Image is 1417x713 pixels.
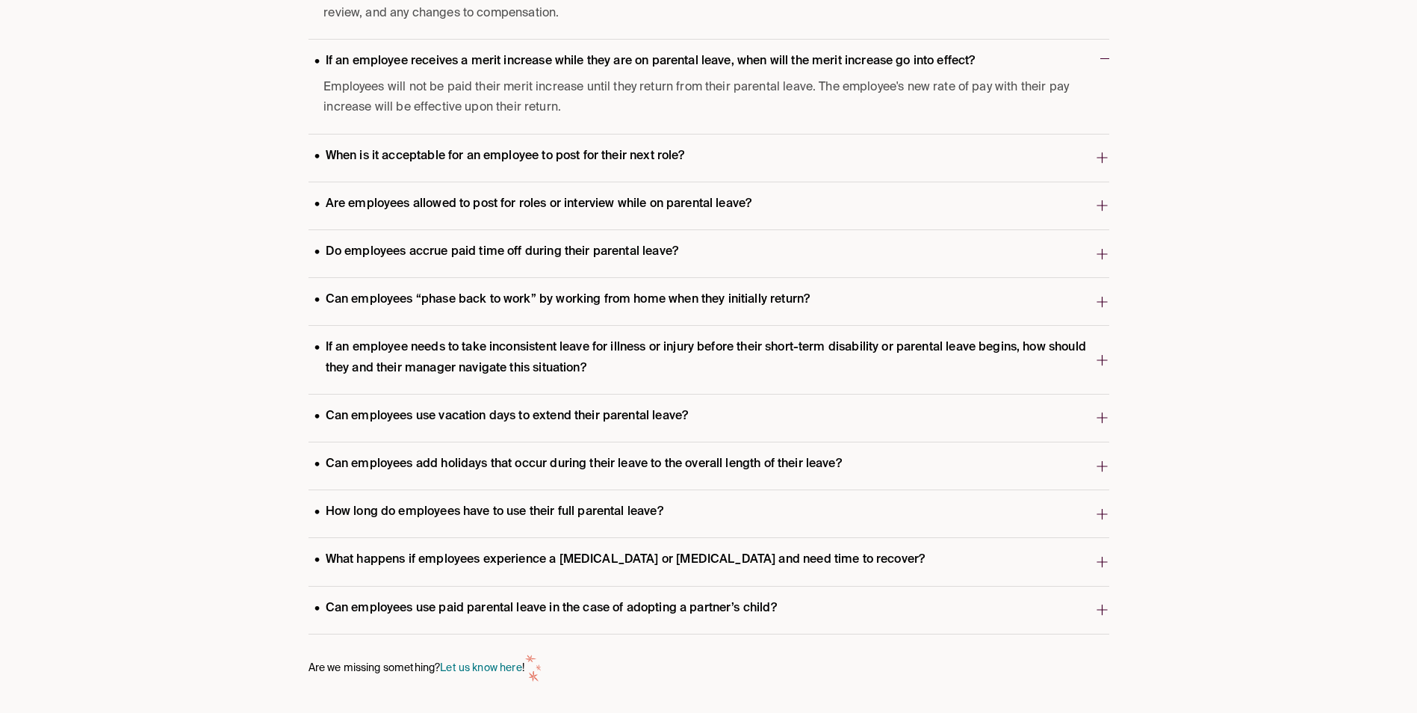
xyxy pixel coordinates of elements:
[308,194,758,214] p: Are employees allowed to post for roles or interview while on parental leave?
[308,182,1109,229] button: Are employees allowed to post for roles or interview while on parental leave?
[308,290,816,310] p: Can employees “phase back to work” by working from home when they initially return?
[308,658,524,679] span: Are we missing something? !
[308,40,1109,78] button: If an employee receives a merit increase while they are on parental leave, when will the merit in...
[308,278,1109,325] button: Can employees “phase back to work” by working from home when they initially return?
[308,490,1109,537] button: How long do employees have to use their full parental leave?
[308,599,783,619] p: Can employees use paid parental leave in the case of adopting a partner’s child?
[308,442,1109,490] button: Can employees add holidays that occur during their leave to the overall length of their leave?
[308,338,1095,378] p: If an employee needs to take inconsistent leave for illness or injury before their short-term dis...
[308,52,982,72] p: If an employee receives a merit increase while they are on parental leave, when will the merit in...
[308,587,1109,634] button: Can employees use paid parental leave in the case of adopting a partner’s child?
[308,146,691,167] p: When is it acceptable for an employee to post for their next role?
[308,242,684,262] p: Do employees accrue paid time off during their parental leave?
[440,663,521,673] a: Let us know here
[308,454,848,475] p: Can employees add holidays that occur during their leave to the overall length of their leave?
[308,407,695,427] p: Can employees use vacation days to extend their parental leave?
[308,326,1109,393] button: If an employee needs to take inconsistent leave for illness or injury before their short-term dis...
[308,135,1109,182] button: When is it acceptable for an employee to post for their next role?
[308,550,931,570] p: What happens if employees experience a [MEDICAL_DATA] or [MEDICAL_DATA] and need time to recover?
[308,230,1109,277] button: Do employees accrue paid time off during their parental leave?
[308,538,1109,585] button: What happens if employees experience a [MEDICAL_DATA] or [MEDICAL_DATA] and need time to recover?
[308,502,669,522] p: How long do employees have to use their full parental leave?
[323,78,1085,118] span: Employees will not be paid their merit increase until they return from their parental leave. The ...
[308,395,1109,442] button: Can employees use vacation days to extend their parental leave?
